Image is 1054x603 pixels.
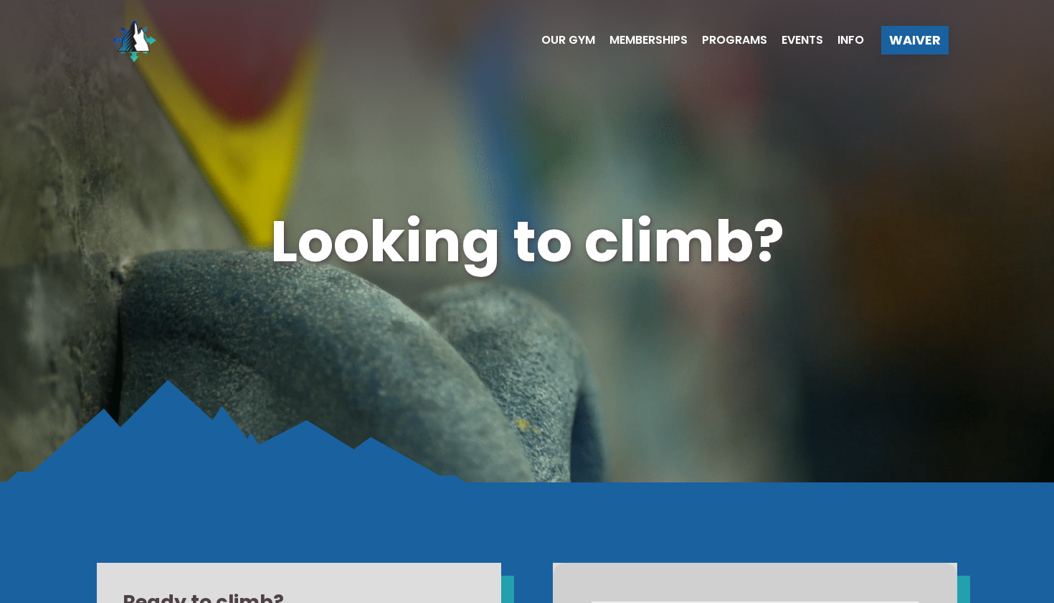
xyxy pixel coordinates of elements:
[782,34,823,46] span: Events
[881,26,949,55] a: Waiver
[767,34,823,46] a: Events
[837,34,864,46] span: Info
[702,34,767,46] span: Programs
[105,11,163,69] img: North Wall Logo
[527,34,595,46] a: Our Gym
[609,34,688,46] span: Memberships
[595,34,688,46] a: Memberships
[541,34,595,46] span: Our Gym
[889,34,941,47] span: Waiver
[688,34,767,46] a: Programs
[823,34,864,46] a: Info
[97,201,957,281] h1: Looking to climb?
